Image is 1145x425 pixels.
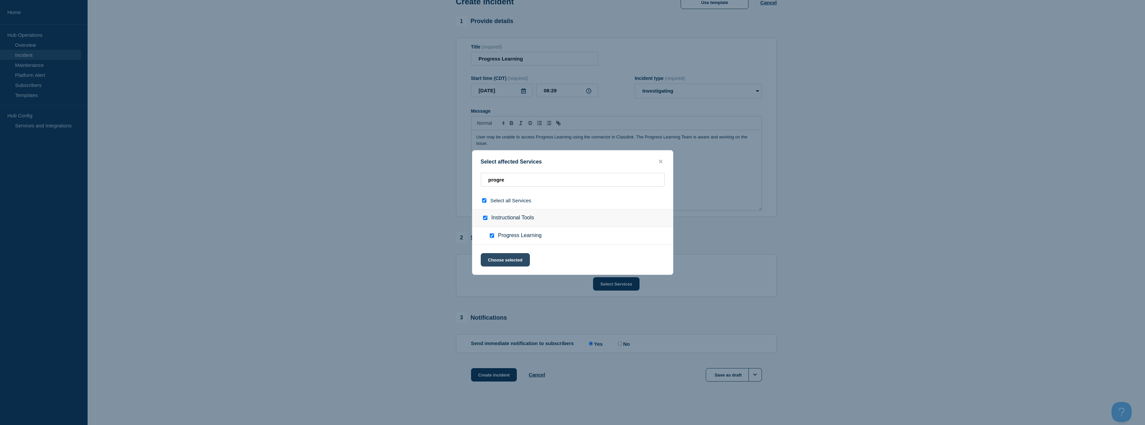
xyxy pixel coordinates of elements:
[483,216,487,220] input: Instructional Tools checkbox
[490,198,532,203] span: Select all Services
[482,198,486,203] input: select all checkbox
[498,232,542,239] span: Progress Learning
[490,233,494,238] input: Progress Learning checkbox
[657,158,665,165] button: close button
[481,173,665,187] input: Search
[472,209,673,227] div: Instructional Tools
[481,253,530,267] button: Choose selected
[472,158,673,165] div: Select affected Services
